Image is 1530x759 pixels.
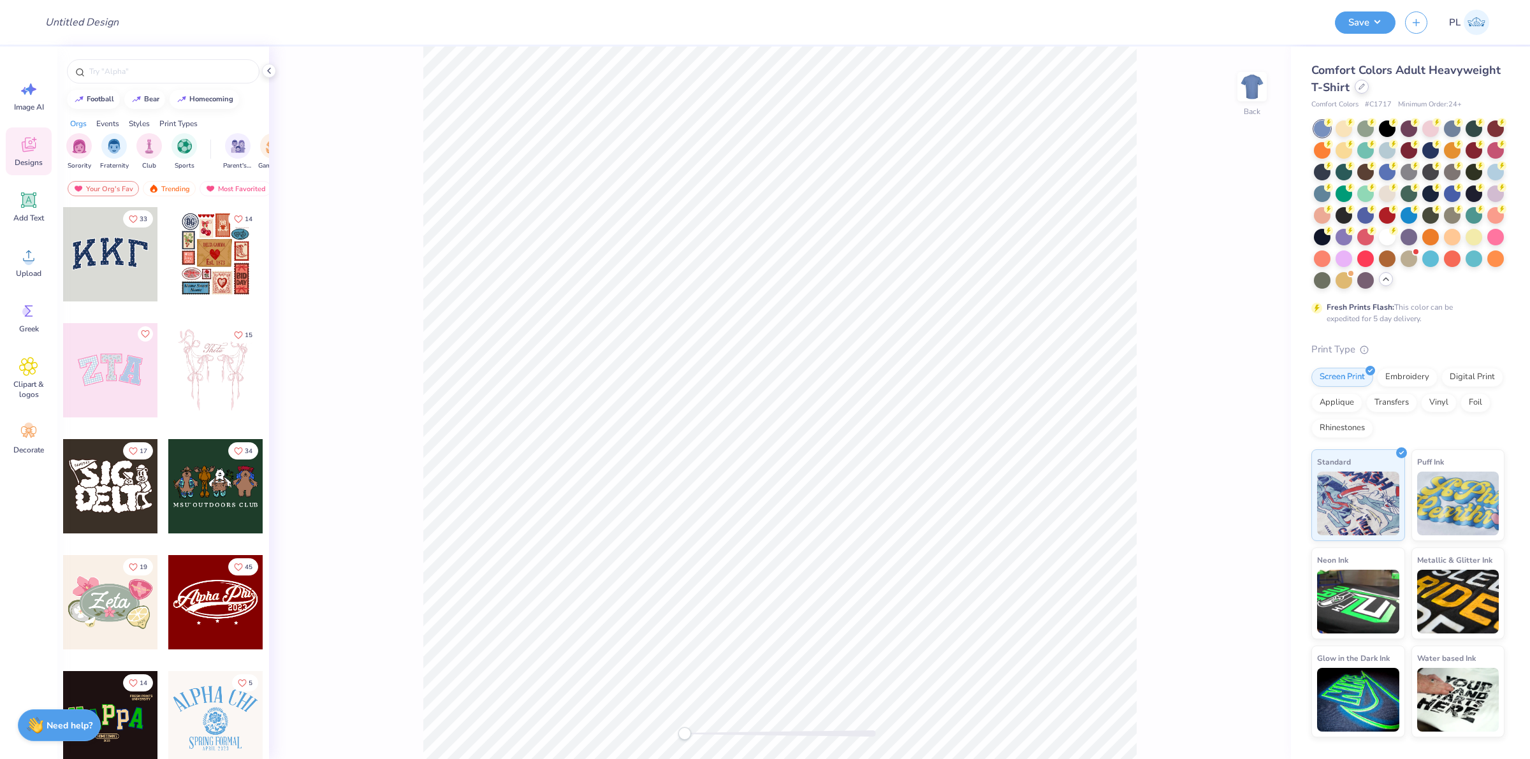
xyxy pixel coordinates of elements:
img: Water based Ink [1417,668,1499,732]
img: Neon Ink [1317,570,1399,633]
button: filter button [136,133,162,171]
img: Parent's Weekend Image [231,139,245,154]
span: Glow in the Dark Ink [1317,651,1390,665]
img: Standard [1317,472,1399,535]
button: filter button [171,133,197,171]
div: Your Org's Fav [68,181,139,196]
div: Styles [129,118,150,129]
div: Digital Print [1441,368,1503,387]
div: filter for Game Day [258,133,288,171]
img: Game Day Image [266,139,280,154]
div: Foil [1461,393,1490,412]
button: Like [228,558,258,575]
div: homecoming [189,96,233,103]
span: Fraternity [100,161,129,171]
span: Neon Ink [1317,553,1348,567]
div: Accessibility label [678,727,691,740]
a: PL [1443,10,1495,35]
img: trending.gif [149,184,159,193]
span: Water based Ink [1417,651,1476,665]
img: Back [1239,74,1265,99]
div: bear [144,96,159,103]
div: Rhinestones [1311,419,1373,438]
input: Untitled Design [35,10,129,35]
button: filter button [100,133,129,171]
strong: Fresh Prints Flash: [1327,302,1394,312]
img: Puff Ink [1417,472,1499,535]
button: football [67,90,120,109]
span: Sorority [68,161,91,171]
input: Try "Alpha" [88,65,251,78]
button: Save [1335,11,1395,34]
img: Pamela Lois Reyes [1464,10,1489,35]
div: filter for Fraternity [100,133,129,171]
span: Comfort Colors [1311,99,1359,110]
button: filter button [223,133,252,171]
div: Most Favorited [200,181,272,196]
span: 17 [140,448,147,454]
img: Sorority Image [72,139,87,154]
div: Back [1244,106,1260,117]
span: Decorate [13,445,44,455]
strong: Need help? [47,719,92,732]
div: Vinyl [1421,393,1457,412]
div: Orgs [70,118,87,129]
span: 33 [140,216,147,222]
div: Events [96,118,119,129]
button: Like [228,442,258,459]
button: filter button [66,133,92,171]
span: Club [142,161,156,171]
div: Print Types [159,118,198,129]
span: Greek [19,324,39,334]
span: 14 [245,216,252,222]
span: # C1717 [1365,99,1392,110]
div: filter for Sorority [66,133,92,171]
span: Clipart & logos [8,379,50,400]
div: football [87,96,114,103]
button: filter button [258,133,288,171]
span: Designs [15,157,43,168]
span: Add Text [13,213,44,223]
span: Minimum Order: 24 + [1398,99,1462,110]
div: Transfers [1366,393,1417,412]
span: Standard [1317,455,1351,468]
span: 15 [245,332,252,338]
div: Screen Print [1311,368,1373,387]
img: trend_line.gif [131,96,142,103]
div: This color can be expedited for 5 day delivery. [1327,301,1483,324]
button: Like [228,326,258,343]
img: Glow in the Dark Ink [1317,668,1399,732]
img: trend_line.gif [177,96,187,103]
div: filter for Club [136,133,162,171]
span: 14 [140,680,147,686]
div: filter for Parent's Weekend [223,133,252,171]
img: Sports Image [177,139,192,154]
button: Like [228,210,258,228]
div: Applique [1311,393,1362,412]
button: Like [232,674,258,691]
span: Parent's Weekend [223,161,252,171]
button: Like [123,442,153,459]
img: trend_line.gif [74,96,84,103]
span: Puff Ink [1417,455,1444,468]
button: Like [123,210,153,228]
img: most_fav.gif [73,184,84,193]
span: 5 [249,680,252,686]
div: filter for Sports [171,133,197,171]
button: homecoming [170,90,239,109]
img: most_fav.gif [205,184,215,193]
span: 45 [245,564,252,570]
span: PL [1449,15,1461,30]
span: Image AI [14,102,44,112]
div: Trending [143,181,196,196]
button: bear [124,90,165,109]
span: Sports [175,161,194,171]
img: Fraternity Image [107,139,121,154]
button: Like [138,326,153,342]
span: 19 [140,564,147,570]
div: Embroidery [1377,368,1438,387]
span: Comfort Colors Adult Heavyweight T-Shirt [1311,62,1501,95]
span: Upload [16,268,41,278]
span: 34 [245,448,252,454]
div: Print Type [1311,342,1504,357]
